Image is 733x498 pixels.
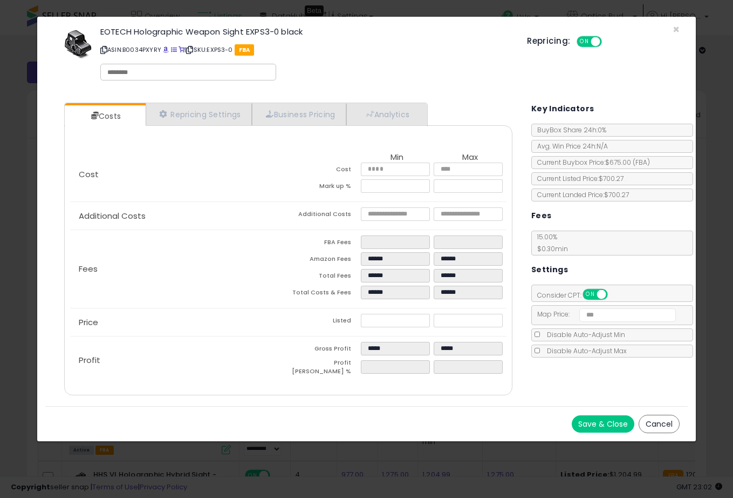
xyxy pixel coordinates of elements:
[584,290,597,299] span: ON
[346,103,426,125] a: Analytics
[288,314,361,331] td: Listed
[70,212,288,220] p: Additional Costs
[542,346,627,355] span: Disable Auto-Adjust Max
[639,415,680,433] button: Cancel
[235,44,255,56] span: FBA
[532,142,608,151] span: Avg. Win Price 24h: N/A
[532,232,568,253] span: 15.00 %
[65,105,145,127] a: Costs
[527,37,570,45] h5: Repricing:
[532,291,622,300] span: Consider CPT:
[288,269,361,286] td: Total Fees
[288,286,361,302] td: Total Costs & Fees
[70,318,288,327] p: Price
[70,356,288,365] p: Profit
[605,158,650,167] span: $675.00
[532,244,568,253] span: $0.30 min
[673,22,680,37] span: ×
[288,359,361,379] td: Profit [PERSON_NAME] %
[146,103,252,125] a: Repricing Settings
[578,37,592,46] span: ON
[600,37,618,46] span: OFF
[434,153,506,163] th: Max
[179,45,184,54] a: Your listing only
[288,163,361,179] td: Cost
[606,290,623,299] span: OFF
[171,45,177,54] a: All offer listings
[633,158,650,167] span: ( FBA )
[532,158,650,167] span: Current Buybox Price:
[532,125,606,134] span: BuyBox Share 24h: 0%
[70,265,288,273] p: Fees
[532,190,629,199] span: Current Landed Price: $700.27
[100,28,511,36] h3: EOTECH Holographic Weapon Sight EXPS3-0 black
[70,170,288,179] p: Cost
[163,45,169,54] a: BuyBox page
[361,153,434,163] th: Min
[288,342,361,359] td: Gross Profit
[100,41,511,58] p: ASIN: B0034PXYRY | SKU: EXPS3-0
[61,28,94,60] img: 41Wm1GPOZrL._SL60_.jpg
[572,415,634,433] button: Save & Close
[288,252,361,269] td: Amazon Fees
[252,103,346,125] a: Business Pricing
[531,209,552,223] h5: Fees
[532,174,624,183] span: Current Listed Price: $700.27
[288,207,361,224] td: Additional Costs
[288,179,361,196] td: Mark up %
[531,263,568,277] h5: Settings
[288,235,361,252] td: FBA Fees
[532,309,676,319] span: Map Price:
[542,330,625,339] span: Disable Auto-Adjust Min
[531,102,594,116] h5: Key Indicators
